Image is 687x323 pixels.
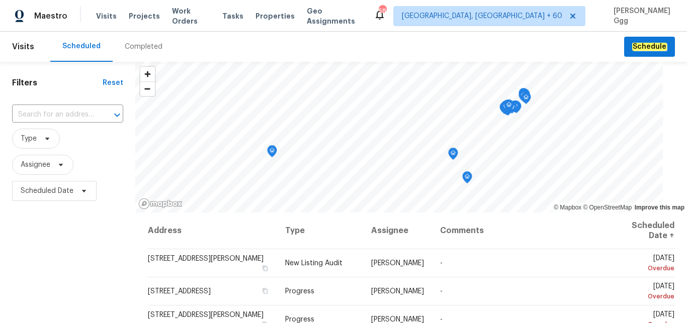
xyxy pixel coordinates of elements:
[616,283,674,301] span: [DATE]
[608,212,675,249] th: Scheduled Date ↑
[432,212,608,249] th: Comments
[285,316,314,323] span: Progress
[507,101,517,117] div: Map marker
[462,171,472,187] div: Map marker
[96,11,117,21] span: Visits
[504,99,514,115] div: Map marker
[260,264,269,273] button: Copy Address
[371,288,424,295] span: [PERSON_NAME]
[501,100,511,116] div: Map marker
[510,100,520,116] div: Map marker
[635,204,684,211] a: Improve this map
[510,100,521,116] div: Map marker
[511,101,522,117] div: Map marker
[521,92,531,107] div: Map marker
[12,78,103,88] h1: Filters
[520,89,530,104] div: Map marker
[448,148,458,163] div: Map marker
[583,204,632,211] a: OpenStreetMap
[499,102,509,118] div: Map marker
[503,99,513,115] div: Map marker
[140,82,155,96] span: Zoom out
[12,36,34,58] span: Visits
[12,107,95,123] input: Search for an address...
[103,78,123,88] div: Reset
[402,11,562,21] span: [GEOGRAPHIC_DATA], [GEOGRAPHIC_DATA] + 60
[379,6,386,16] div: 586
[21,186,73,196] span: Scheduled Date
[110,108,124,122] button: Open
[632,43,667,51] em: Schedule
[371,316,424,323] span: [PERSON_NAME]
[147,212,278,249] th: Address
[62,41,101,51] div: Scheduled
[267,145,277,161] div: Map marker
[285,288,314,295] span: Progress
[125,42,162,52] div: Completed
[148,311,264,318] span: [STREET_ADDRESS][PERSON_NAME]
[519,88,529,103] div: Map marker
[222,13,243,20] span: Tasks
[371,260,424,267] span: [PERSON_NAME]
[34,11,67,21] span: Maestro
[172,6,210,26] span: Work Orders
[148,255,264,262] span: [STREET_ADDRESS][PERSON_NAME]
[307,6,362,26] span: Geo Assignments
[148,288,211,295] span: [STREET_ADDRESS]
[616,255,674,273] span: [DATE]
[616,263,674,273] div: Overdue
[554,204,581,211] a: Mapbox
[138,198,183,209] a: Mapbox homepage
[135,62,663,212] canvas: Map
[624,37,675,57] button: Schedule
[140,67,155,81] button: Zoom in
[260,286,269,295] button: Copy Address
[440,260,443,267] span: -
[440,288,443,295] span: -
[440,316,443,323] span: -
[285,260,342,267] span: New Listing Audit
[277,212,363,249] th: Type
[129,11,160,21] span: Projects
[519,90,529,105] div: Map marker
[21,160,50,170] span: Assignee
[140,81,155,96] button: Zoom out
[21,134,37,144] span: Type
[363,212,432,249] th: Assignee
[610,6,672,26] span: [PERSON_NAME] Ggg
[616,291,674,301] div: Overdue
[255,11,295,21] span: Properties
